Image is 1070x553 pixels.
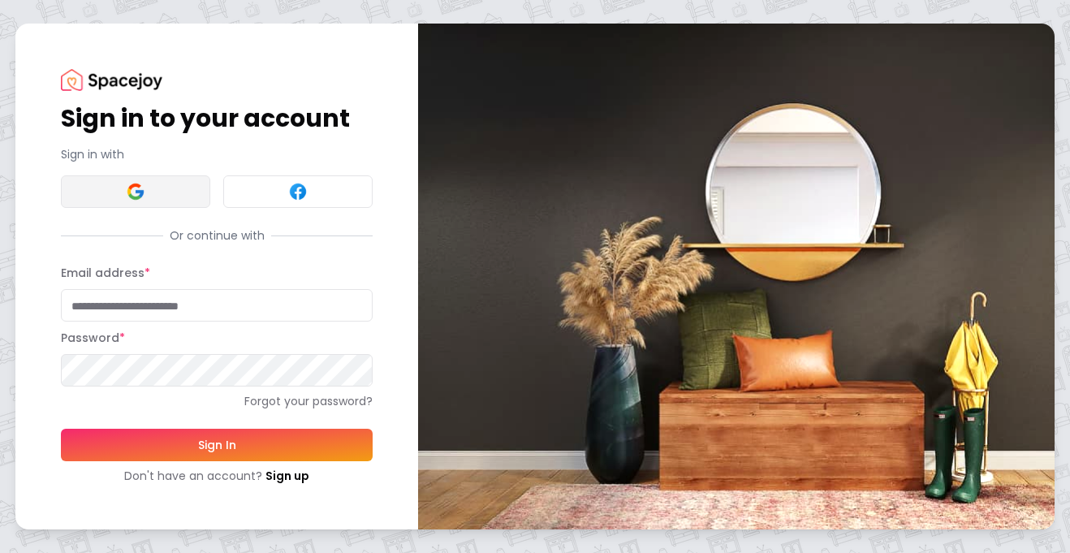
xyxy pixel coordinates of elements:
label: Email address [61,265,150,281]
a: Forgot your password? [61,393,373,409]
div: Don't have an account? [61,468,373,484]
img: Facebook signin [288,182,308,201]
span: Or continue with [163,227,271,244]
img: Spacejoy Logo [61,69,162,91]
label: Password [61,330,125,346]
img: banner [418,24,1055,529]
a: Sign up [265,468,309,484]
button: Sign In [61,429,373,461]
p: Sign in with [61,146,373,162]
h1: Sign in to your account [61,104,373,133]
img: Google signin [126,182,145,201]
